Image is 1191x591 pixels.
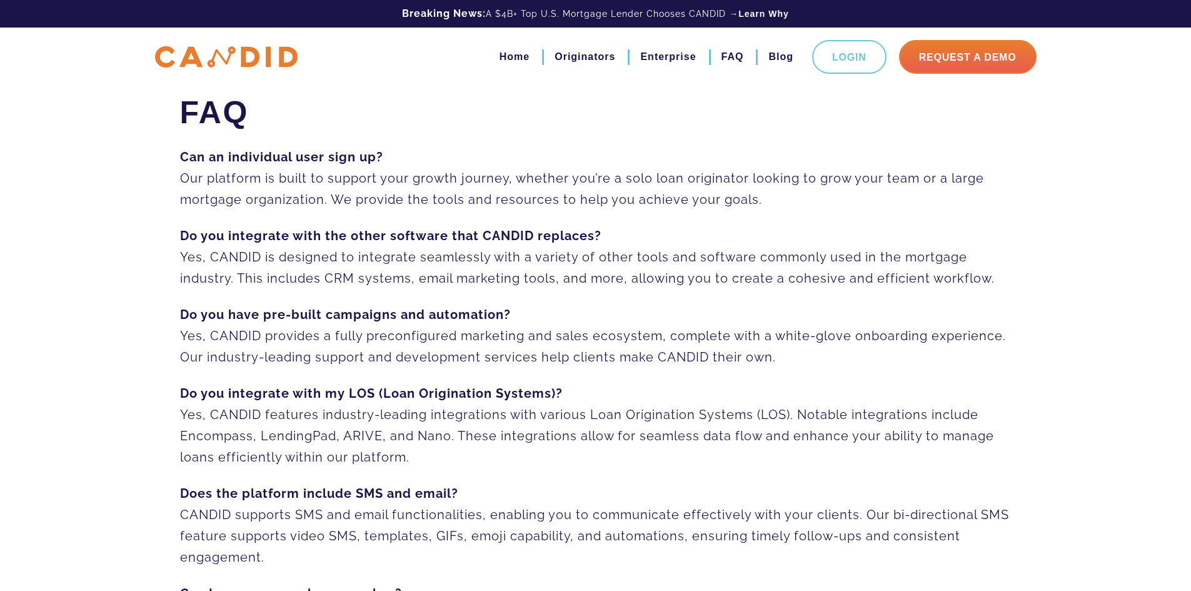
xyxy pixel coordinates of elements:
[180,386,563,401] strong: Do you integrate with my LOS (Loan Origination Systems)?
[555,46,615,68] a: Originators
[180,228,601,243] strong: Do you integrate with the other software that CANDID replaces?
[180,146,1012,210] p: Our platform is built to support your growth journey, whether you’re a solo loan originator looki...
[402,8,486,19] b: Breaking News:
[180,304,1012,368] p: Yes, CANDID provides a fully preconfigured marketing and sales ecosystem, complete with a white-g...
[180,225,1012,289] p: Yes, CANDID is designed to integrate seamlessly with a variety of other tools and software common...
[721,46,744,68] a: FAQ
[768,46,793,68] a: Blog
[500,46,530,68] a: Home
[180,383,1012,468] p: Yes, CANDID features industry-leading integrations with various Loan Origination Systems (LOS). N...
[640,46,696,68] a: Enterprise
[738,8,789,20] a: Learn Why
[180,486,458,501] strong: Does the platform include SMS and email?
[180,149,383,164] strong: Can an individual user sign up?
[155,46,298,68] img: CANDID APP
[180,307,511,322] strong: Do you have pre-built campaigns and automation?
[899,40,1037,74] a: Request A Demo
[180,94,1012,131] h1: FAQ
[180,483,1012,568] p: CANDID supports SMS and email functionalities, enabling you to communicate effectively with your ...
[812,40,887,74] a: Login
